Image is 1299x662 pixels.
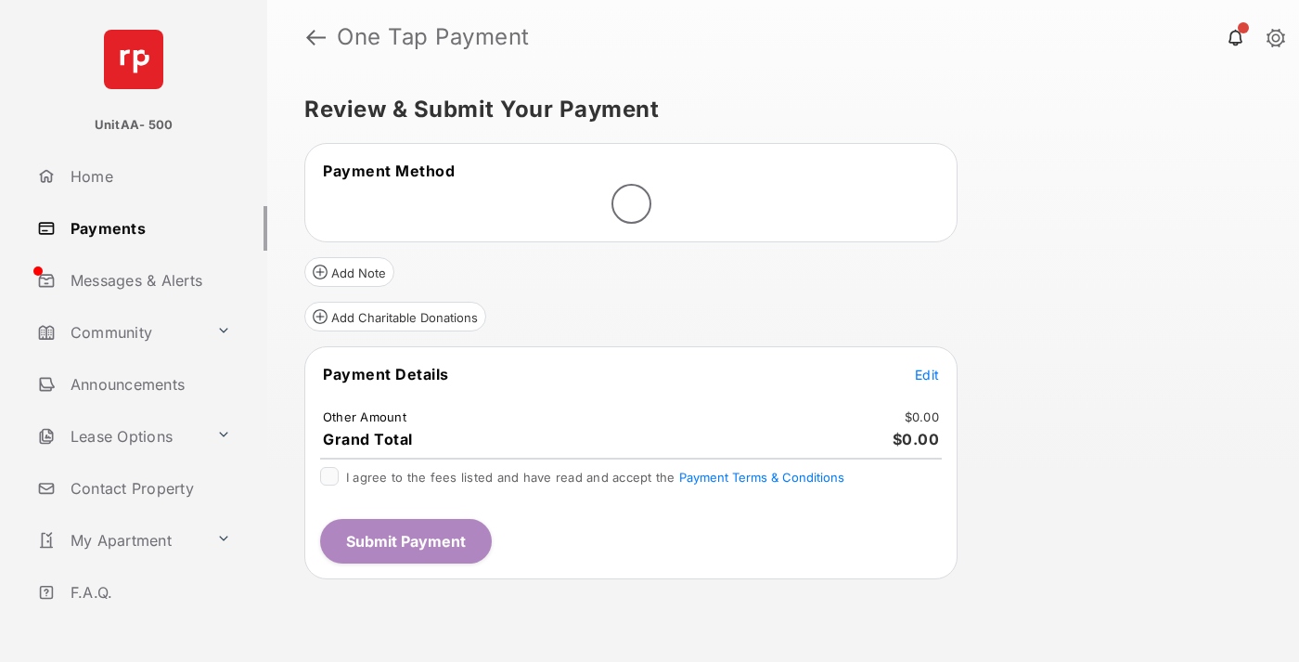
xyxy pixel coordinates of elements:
[679,470,844,485] button: I agree to the fees listed and have read and accept the
[30,258,267,303] a: Messages & Alerts
[30,310,209,355] a: Community
[30,154,267,199] a: Home
[915,367,939,383] span: Edit
[304,257,394,287] button: Add Note
[904,409,940,425] td: $0.00
[915,365,939,383] button: Edit
[893,430,940,448] span: $0.00
[95,116,174,135] p: UnitAA- 500
[304,302,486,331] button: Add Charitable Donations
[30,466,267,511] a: Contact Property
[30,362,267,407] a: Announcements
[323,365,449,383] span: Payment Details
[30,414,209,459] a: Lease Options
[323,162,455,180] span: Payment Method
[30,570,267,615] a: F.A.Q.
[104,30,163,89] img: svg+xml;base64,PHN2ZyB4bWxucz0iaHR0cDovL3d3dy53My5vcmcvMjAwMC9zdmciIHdpZHRoPSI2NCIgaGVpZ2h0PSI2NC...
[346,470,844,485] span: I agree to the fees listed and have read and accept the
[323,430,413,448] span: Grand Total
[337,26,530,48] strong: One Tap Payment
[304,98,1247,121] h5: Review & Submit Your Payment
[322,409,407,425] td: Other Amount
[30,206,267,251] a: Payments
[30,518,209,563] a: My Apartment
[320,519,492,564] button: Submit Payment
